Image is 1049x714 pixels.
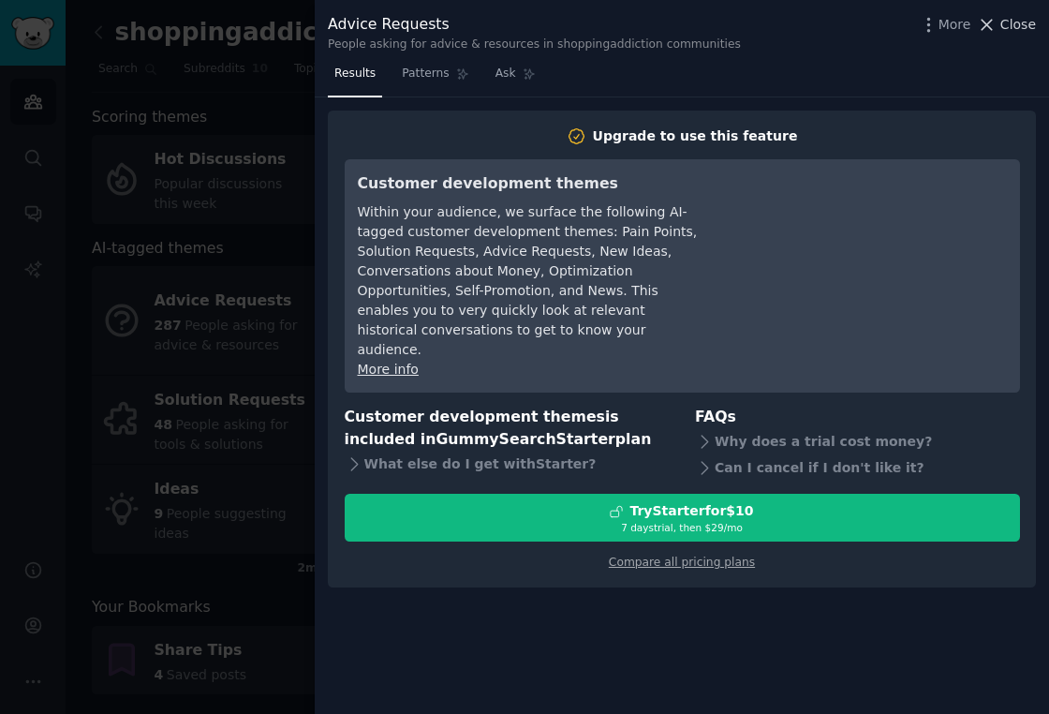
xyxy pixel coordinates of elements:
[345,406,670,452] h3: Customer development themes is included in plan
[695,428,1020,454] div: Why does a trial cost money?
[695,454,1020,481] div: Can I cancel if I don't like it?
[609,556,755,569] a: Compare all pricing plans
[402,66,449,82] span: Patterns
[629,501,753,521] div: Try Starter for $10
[334,66,376,82] span: Results
[919,15,971,35] button: More
[345,452,670,478] div: What else do I get with Starter ?
[345,494,1020,542] button: TryStarterfor$107 daystrial, then $29/mo
[695,406,1020,429] h3: FAQs
[593,126,798,146] div: Upgrade to use this feature
[977,15,1036,35] button: Close
[358,172,700,196] h3: Customer development themes
[436,430,614,448] span: GummySearch Starter
[328,37,741,53] div: People asking for advice & resources in shoppingaddiction communities
[726,172,1007,313] iframe: YouTube video player
[358,362,419,377] a: More info
[1000,15,1036,35] span: Close
[489,59,542,97] a: Ask
[328,59,382,97] a: Results
[328,13,741,37] div: Advice Requests
[495,66,516,82] span: Ask
[395,59,475,97] a: Patterns
[358,202,700,360] div: Within your audience, we surface the following AI-tagged customer development themes: Pain Points...
[346,521,1019,534] div: 7 days trial, then $ 29 /mo
[938,15,971,35] span: More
